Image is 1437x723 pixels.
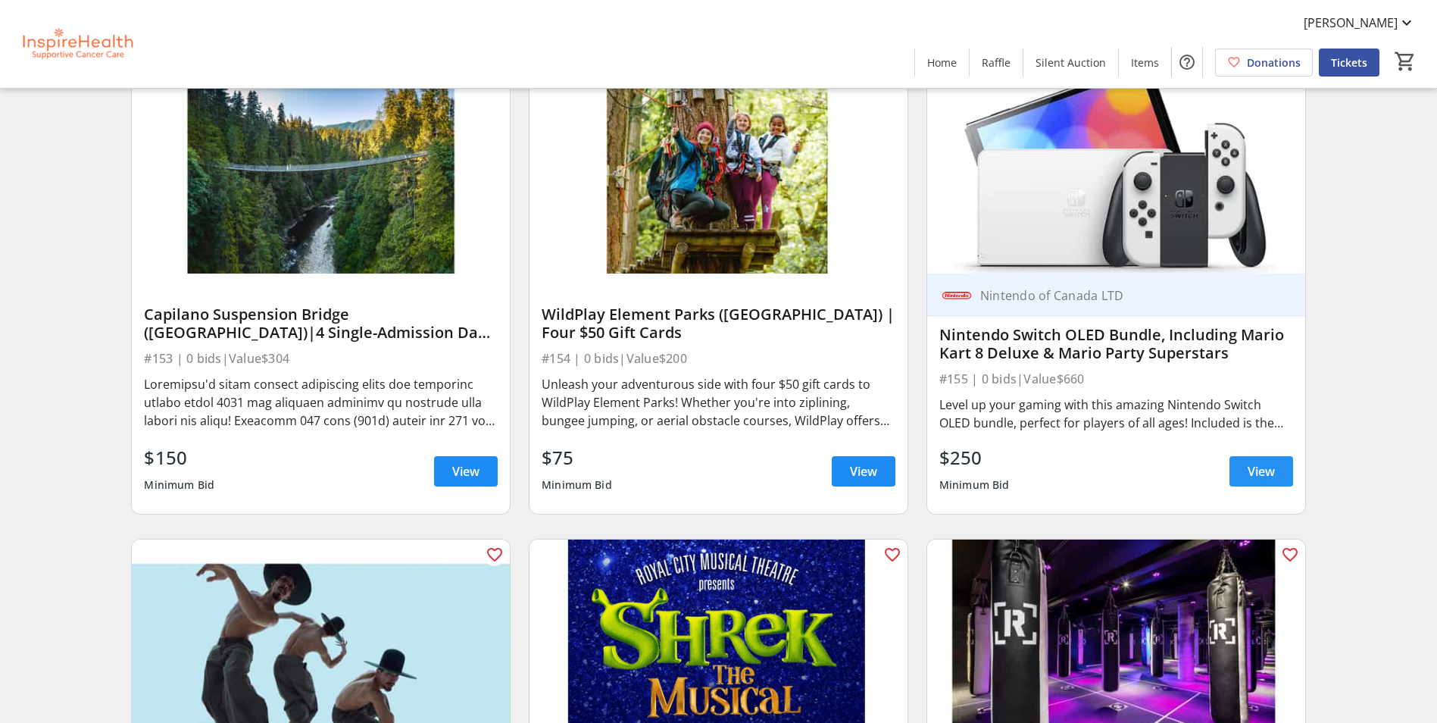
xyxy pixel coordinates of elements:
[974,288,1275,303] div: Nintendo of Canada LTD
[9,6,144,82] img: InspireHealth Supportive Cancer Care's Logo
[1172,47,1202,77] button: Help
[1229,456,1293,487] a: View
[542,348,895,369] div: #154 | 0 bids | Value $200
[542,305,895,342] div: WildPlay Element Parks ([GEOGRAPHIC_DATA]) | Four $50 Gift Cards
[1119,49,1171,77] a: Items
[434,456,498,487] a: View
[144,444,214,471] div: $150
[832,456,895,487] a: View
[542,444,612,471] div: $75
[486,546,504,564] mat-icon: favorite_outline
[144,471,214,499] div: Minimum Bid
[1131,55,1159,70] span: Items
[1036,55,1106,70] span: Silent Auction
[927,61,1305,274] img: Nintendo Switch OLED Bundle, Including Mario Kart 8 Deluxe & Mario Party Superstars
[1247,55,1301,70] span: Donations
[970,49,1023,77] a: Raffle
[939,368,1293,390] div: #155 | 0 bids | Value $660
[1392,48,1419,75] button: Cart
[939,278,974,313] img: Nintendo of Canada LTD
[530,61,907,274] img: WildPlay Element Parks (Victoria) | Four $50 Gift Cards
[1319,49,1379,77] a: Tickets
[939,471,1010,499] div: Minimum Bid
[939,444,1010,471] div: $250
[1281,546,1299,564] mat-icon: favorite_outline
[915,49,969,77] a: Home
[883,546,901,564] mat-icon: favorite_outline
[542,375,895,430] div: Unleash your adventurous side with four $50 gift cards to WildPlay Element Parks! Whether you're ...
[542,471,612,499] div: Minimum Bid
[850,462,877,480] span: View
[1248,462,1275,480] span: View
[1215,49,1313,77] a: Donations
[939,326,1293,362] div: Nintendo Switch OLED Bundle, Including Mario Kart 8 Deluxe & Mario Party Superstars
[144,305,498,342] div: Capilano Suspension Bridge ([GEOGRAPHIC_DATA])|4 Single-Admission Day Passes
[1331,55,1367,70] span: Tickets
[1292,11,1428,35] button: [PERSON_NAME]
[939,396,1293,432] div: Level up your gaming with this amazing Nintendo Switch OLED bundle, perfect for players of all ag...
[1304,14,1398,32] span: [PERSON_NAME]
[982,55,1011,70] span: Raffle
[144,375,498,430] div: Loremipsu'd sitam consect adipiscing elits doe temporinc utlabo etdol 4031 mag aliquaen adminimv ...
[132,61,510,274] img: Capilano Suspension Bridge (Vancouver)|4 Single-Admission Day Passes
[1023,49,1118,77] a: Silent Auction
[452,462,480,480] span: View
[927,55,957,70] span: Home
[144,348,498,369] div: #153 | 0 bids | Value $304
